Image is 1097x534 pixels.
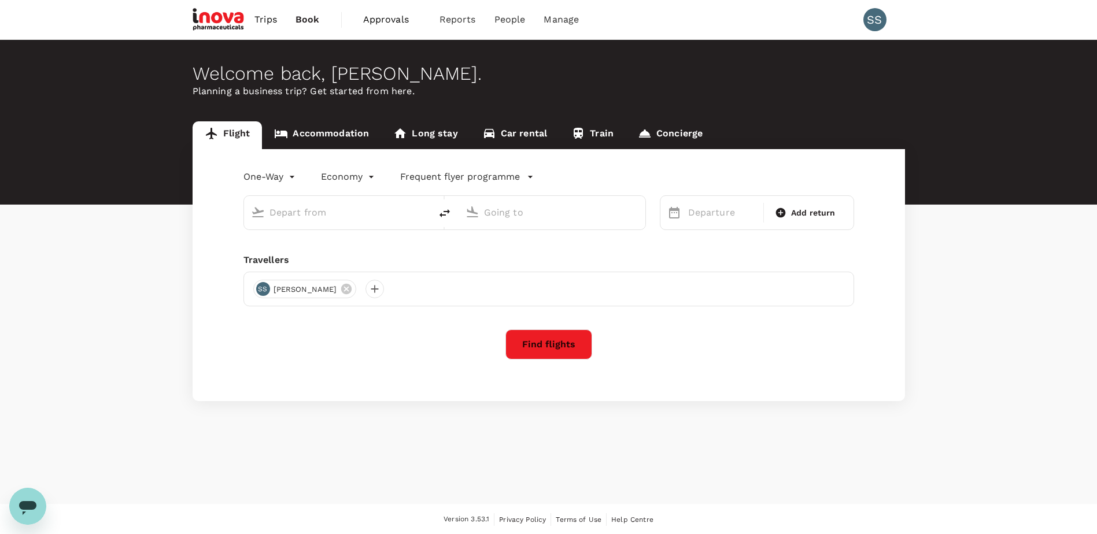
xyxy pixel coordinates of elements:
[193,84,905,98] p: Planning a business trip? Get started from here.
[431,199,459,227] button: delete
[439,13,476,27] span: Reports
[544,13,579,27] span: Manage
[400,170,520,184] p: Frequent flyer programme
[556,516,601,524] span: Terms of Use
[863,8,887,31] div: SS
[296,13,320,27] span: Book
[611,513,653,526] a: Help Centre
[254,13,277,27] span: Trips
[556,513,601,526] a: Terms of Use
[193,7,246,32] img: iNova Pharmaceuticals
[499,513,546,526] a: Privacy Policy
[611,516,653,524] span: Help Centre
[499,516,546,524] span: Privacy Policy
[484,203,621,221] input: Going to
[559,121,626,149] a: Train
[193,121,263,149] a: Flight
[269,203,407,221] input: Depart from
[9,488,46,525] iframe: Button to launch messaging window
[193,63,905,84] div: Welcome back , [PERSON_NAME] .
[243,253,854,267] div: Travellers
[470,121,560,149] a: Car rental
[381,121,470,149] a: Long stay
[267,284,344,295] span: [PERSON_NAME]
[262,121,381,149] a: Accommodation
[494,13,526,27] span: People
[400,170,534,184] button: Frequent flyer programme
[626,121,715,149] a: Concierge
[363,13,421,27] span: Approvals
[688,206,757,220] p: Departure
[243,168,298,186] div: One-Way
[444,514,489,525] span: Version 3.53.1
[637,211,640,213] button: Open
[423,211,425,213] button: Open
[253,280,357,298] div: SS[PERSON_NAME]
[791,207,836,219] span: Add return
[321,168,377,186] div: Economy
[505,329,592,359] button: Find flights
[256,282,270,296] div: SS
